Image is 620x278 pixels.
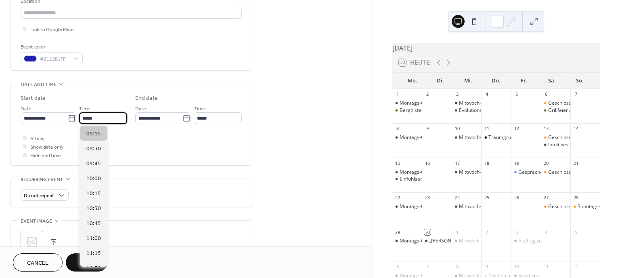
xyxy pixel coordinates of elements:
div: Traumgruppe mit [PERSON_NAME] [488,134,567,141]
button: Save [66,253,107,272]
div: Do. [482,73,510,89]
div: Geschlossene Spielgruppe [548,100,608,107]
span: 09:15 [86,130,101,138]
div: Mo. [399,73,427,89]
span: All day [30,135,44,143]
span: Event image [21,217,52,225]
div: 18 [484,160,490,166]
div: 6 [395,263,401,270]
span: Link to Google Maps [30,25,75,34]
div: Mittwoch-Café [459,100,492,107]
span: 10:00 [86,175,101,183]
div: So. [566,73,594,89]
div: 1 [395,91,401,97]
span: Save [80,259,93,267]
div: Montags-Café mit Angelika [392,203,422,210]
div: Geschlossene Spielgruppe [548,169,608,176]
div: 3 [454,91,460,97]
div: Start date [21,94,46,103]
span: Date [135,105,146,113]
div: Geschlossene Spielgruppe [548,134,608,141]
div: 4 [484,91,490,97]
div: 8 [395,126,401,132]
div: 5 [513,91,519,97]
span: Hide end time [30,152,61,160]
div: 2 [424,91,430,97]
div: Traumgruppe mit Christa Wolf [481,134,511,141]
div: 5 [573,229,579,235]
div: Sa. [538,73,566,89]
div: Mittwoch-Café [452,238,482,244]
div: Mittwoch-Café [459,134,492,141]
div: Intuitives [PERSON_NAME] [548,141,607,148]
span: 09:45 [86,160,101,168]
button: Cancel [13,253,63,272]
div: 24 [454,195,460,201]
div: Einfühlsame Kommunikation – Offene Übungsgruppe [400,176,519,183]
div: Gespräche mit Gopal - public viewing [518,169,601,176]
span: #2122B1FF [40,55,70,63]
div: 10 [513,263,519,270]
div: Montags-Café mit Angelika [392,100,422,107]
div: 3 [513,229,519,235]
div: Bergdistel Kräuterrunde [400,107,454,114]
div: Grillfeier auf Bernhards Hütte [541,107,571,114]
span: Time [79,105,90,113]
div: 4 [543,229,549,235]
div: Fr. [510,73,538,89]
div: Montags-Café mit Angelika [400,238,461,244]
div: Geschlossene Spielgruppe [541,203,571,210]
div: Mittwoch-Café [452,203,482,210]
div: Einfühlsame Kommunikation – Offene Übungsgruppe [392,176,422,183]
div: Mittwoch-Café [459,238,492,244]
div: Geschlossene Spielgruppe [541,134,571,141]
div: 7 [573,91,579,97]
div: Montags-Café mit Angelika [400,203,461,210]
div: Montags-Café mit Angelika [392,134,422,141]
span: Cancel [27,259,48,267]
div: „Qi Gong – Der Genuss des Jetzt“ [422,238,452,244]
span: 10:15 [86,190,101,198]
div: 11 [543,263,549,270]
div: Geschlossene Spielgruppe [541,169,571,176]
div: 13 [543,126,549,132]
div: 22 [395,195,401,201]
div: Intuitives Malen [541,141,571,148]
span: Date and time [21,80,57,89]
span: 11:30 [86,264,101,273]
div: 30 [424,229,430,235]
div: 19 [513,160,519,166]
div: 17 [454,160,460,166]
div: Montags-Café mit Angelika [392,169,422,176]
div: Geschlossene Spielgruppe [541,100,571,107]
div: Mittwoch-Café [459,203,492,210]
span: 10:30 [86,204,101,213]
div: 9 [484,263,490,270]
div: Mi. [455,73,482,89]
div: 14 [573,126,579,132]
div: Gespräche mit Gopal - public viewing [511,169,541,176]
div: 26 [513,195,519,201]
span: Recurring event [21,175,63,184]
div: Evolutionsabend [459,107,496,114]
div: Geschlossene Spielgruppe [548,203,608,210]
div: Mittwoch-Café [452,134,482,141]
div: 20 [543,160,549,166]
div: 10 [454,126,460,132]
div: 9 [424,126,430,132]
div: 16 [424,160,430,166]
div: Montags-Café mit Angelika [392,238,422,244]
span: 11:15 [86,249,101,258]
div: 23 [424,195,430,201]
div: [DATE] [392,43,600,53]
div: „[PERSON_NAME] – Der Genuss des Jetzt“ [429,238,522,244]
div: Ausflug zum Schwazer Knappensteig mit Helga [511,238,541,244]
div: 8 [454,263,460,270]
div: Event color [21,43,81,51]
div: End date [135,94,158,103]
div: Mittwoch-Café [459,169,492,176]
div: Bergdistel Kräuterrunde [392,107,422,114]
div: 27 [543,195,549,201]
span: Show date only [30,143,63,152]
